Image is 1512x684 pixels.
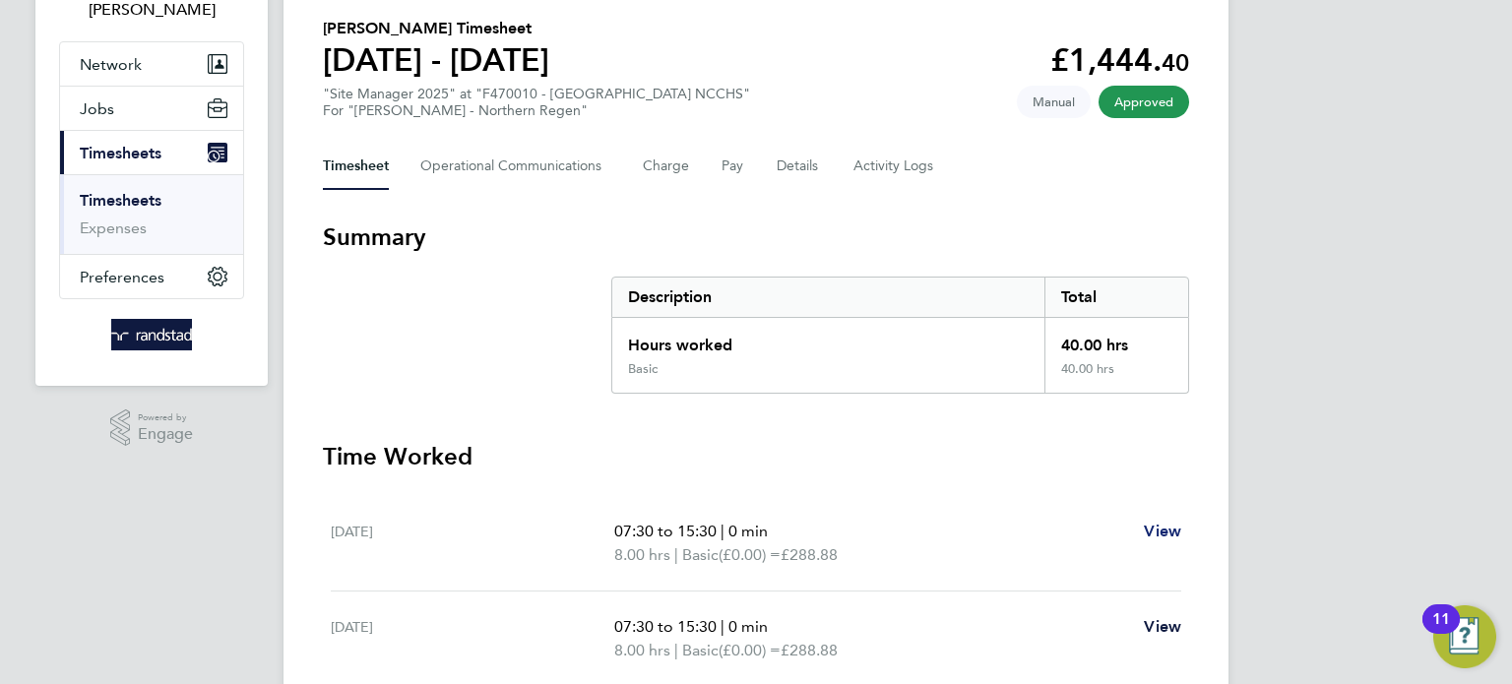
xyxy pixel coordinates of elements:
span: 07:30 to 15:30 [614,522,717,540]
div: Summary [611,277,1189,394]
div: "Site Manager 2025" at "F470010 - [GEOGRAPHIC_DATA] NCCHS" [323,86,750,119]
div: 11 [1432,619,1450,645]
button: Details [777,143,822,190]
span: Jobs [80,99,114,118]
div: Timesheets [60,174,243,254]
h3: Time Worked [323,441,1189,472]
span: View [1144,522,1181,540]
span: Basic [682,543,719,567]
h1: [DATE] - [DATE] [323,40,549,80]
button: Operational Communications [420,143,611,190]
span: | [674,641,678,659]
button: Jobs [60,87,243,130]
span: | [721,522,724,540]
span: Preferences [80,268,164,286]
img: randstad-logo-retina.png [111,319,193,350]
a: View [1144,615,1181,639]
span: Timesheets [80,144,161,162]
div: Basic [628,361,658,377]
a: Powered byEngage [110,409,194,447]
button: Preferences [60,255,243,298]
div: [DATE] [331,520,614,567]
div: Description [612,278,1044,317]
span: | [674,545,678,564]
span: 0 min [728,522,768,540]
span: Network [80,55,142,74]
a: Timesheets [80,191,161,210]
button: Open Resource Center, 11 new notifications [1433,605,1496,668]
span: £288.88 [781,545,838,564]
span: 8.00 hrs [614,641,670,659]
span: Basic [682,639,719,662]
a: View [1144,520,1181,543]
span: (£0.00) = [719,545,781,564]
span: 40 [1162,48,1189,77]
span: 8.00 hrs [614,545,670,564]
button: Network [60,42,243,86]
div: Total [1044,278,1188,317]
button: Timesheets [60,131,243,174]
a: Go to home page [59,319,244,350]
div: For "[PERSON_NAME] - Northern Regen" [323,102,750,119]
h3: Summary [323,221,1189,253]
h2: [PERSON_NAME] Timesheet [323,17,549,40]
a: Expenses [80,218,147,237]
span: £288.88 [781,641,838,659]
span: Engage [138,426,193,443]
div: Hours worked [612,318,1044,361]
span: Powered by [138,409,193,426]
button: Activity Logs [853,143,936,190]
span: View [1144,617,1181,636]
button: Timesheet [323,143,389,190]
div: 40.00 hrs [1044,361,1188,393]
div: [DATE] [331,615,614,662]
span: 0 min [728,617,768,636]
span: This timesheet has been approved. [1099,86,1189,118]
button: Pay [722,143,745,190]
span: This timesheet was manually created. [1017,86,1091,118]
span: | [721,617,724,636]
span: 07:30 to 15:30 [614,617,717,636]
div: 40.00 hrs [1044,318,1188,361]
span: (£0.00) = [719,641,781,659]
button: Charge [643,143,690,190]
app-decimal: £1,444. [1050,41,1189,79]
